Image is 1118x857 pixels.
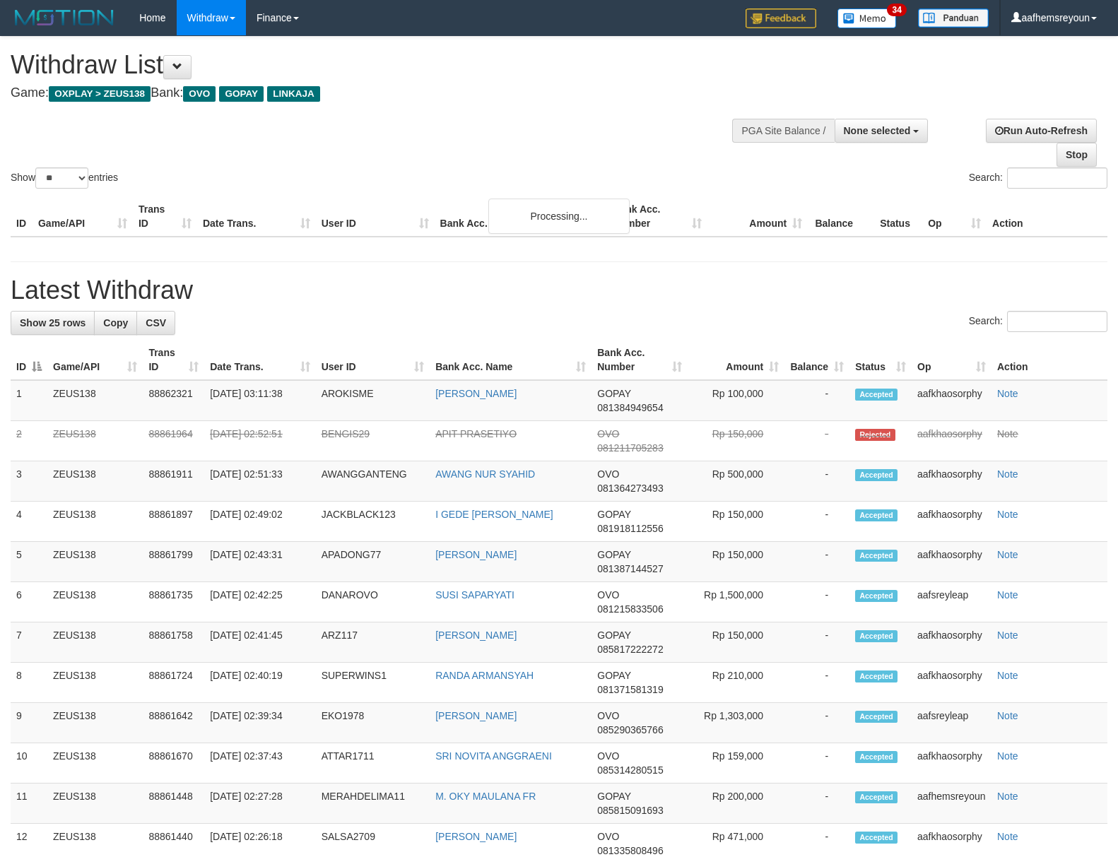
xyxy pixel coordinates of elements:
td: ZEUS138 [47,784,143,824]
span: Accepted [855,550,898,562]
th: Status: activate to sort column ascending [849,340,912,380]
td: 9 [11,703,47,743]
span: Copy 081364273493 to clipboard [597,483,663,494]
th: Game/API [33,196,133,237]
span: Copy 081384949654 to clipboard [597,402,663,413]
td: - [784,502,849,542]
span: Copy 085815091693 to clipboard [597,805,663,816]
th: User ID: activate to sort column ascending [316,340,430,380]
a: Note [997,791,1018,802]
span: OVO [183,86,216,102]
th: Action [987,196,1107,237]
span: Copy 081215833506 to clipboard [597,603,663,615]
td: [DATE] 02:49:02 [204,502,315,542]
td: [DATE] 02:27:28 [204,784,315,824]
th: Bank Acc. Number [607,196,707,237]
img: panduan.png [918,8,989,28]
td: 88861642 [143,703,204,743]
span: Copy 081335808496 to clipboard [597,845,663,856]
a: Stop [1057,143,1097,167]
th: Status [874,196,922,237]
td: 88861964 [143,421,204,461]
a: [PERSON_NAME] [435,549,517,560]
td: 4 [11,502,47,542]
span: Accepted [855,751,898,763]
span: Accepted [855,711,898,723]
td: [DATE] 02:40:19 [204,663,315,703]
th: User ID [316,196,435,237]
td: [DATE] 02:42:25 [204,582,315,622]
span: Copy 085817222272 to clipboard [597,644,663,655]
span: Accepted [855,791,898,803]
a: M. OKY MAULANA FR [435,791,536,802]
td: aafsreyleap [912,703,992,743]
label: Search: [969,311,1107,332]
span: Copy 081211705283 to clipboard [597,442,663,454]
td: aafkhaosorphy [912,461,992,502]
a: Note [997,549,1018,560]
th: Date Trans. [197,196,316,237]
td: ZEUS138 [47,421,143,461]
span: CSV [146,317,166,329]
td: ZEUS138 [47,743,143,784]
span: Show 25 rows [20,317,86,329]
a: CSV [136,311,175,335]
td: ARZ117 [316,622,430,663]
a: Note [997,589,1018,601]
th: Trans ID: activate to sort column ascending [143,340,204,380]
td: 2 [11,421,47,461]
h1: Latest Withdraw [11,276,1107,305]
h1: Withdraw List [11,51,731,79]
td: - [784,582,849,622]
td: - [784,663,849,703]
td: 8 [11,663,47,703]
td: Rp 210,000 [688,663,784,703]
td: ZEUS138 [47,582,143,622]
a: Note [997,388,1018,399]
td: BENGIS29 [316,421,430,461]
td: [DATE] 02:39:34 [204,703,315,743]
h4: Game: Bank: [11,86,731,100]
span: 34 [887,4,906,16]
a: [PERSON_NAME] [435,831,517,842]
td: ATTAR1711 [316,743,430,784]
a: Note [997,831,1018,842]
td: - [784,380,849,421]
a: [PERSON_NAME] [435,388,517,399]
td: SUPERWINS1 [316,663,430,703]
th: Amount [707,196,808,237]
div: Processing... [488,199,630,234]
td: 88861724 [143,663,204,703]
td: aafkhaosorphy [912,743,992,784]
select: Showentries [35,167,88,189]
td: 11 [11,784,47,824]
a: [PERSON_NAME] [435,630,517,641]
th: Action [992,340,1107,380]
td: aafsreyleap [912,582,992,622]
span: OVO [597,750,619,762]
td: Rp 150,000 [688,542,784,582]
td: Rp 150,000 [688,421,784,461]
span: Accepted [855,389,898,401]
td: - [784,784,849,824]
input: Search: [1007,167,1107,189]
span: Accepted [855,509,898,521]
span: GOPAY [597,549,630,560]
a: RANDA ARMANSYAH [435,670,534,681]
td: ZEUS138 [47,622,143,663]
td: 88861670 [143,743,204,784]
span: OVO [597,710,619,721]
label: Search: [969,167,1107,189]
td: 88862321 [143,380,204,421]
label: Show entries [11,167,118,189]
th: Trans ID [133,196,197,237]
td: ZEUS138 [47,542,143,582]
span: LINKAJA [267,86,320,102]
td: Rp 1,303,000 [688,703,784,743]
a: Note [997,750,1018,762]
a: Run Auto-Refresh [986,119,1097,143]
th: ID: activate to sort column descending [11,340,47,380]
input: Search: [1007,311,1107,332]
td: 88861799 [143,542,204,582]
th: ID [11,196,33,237]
